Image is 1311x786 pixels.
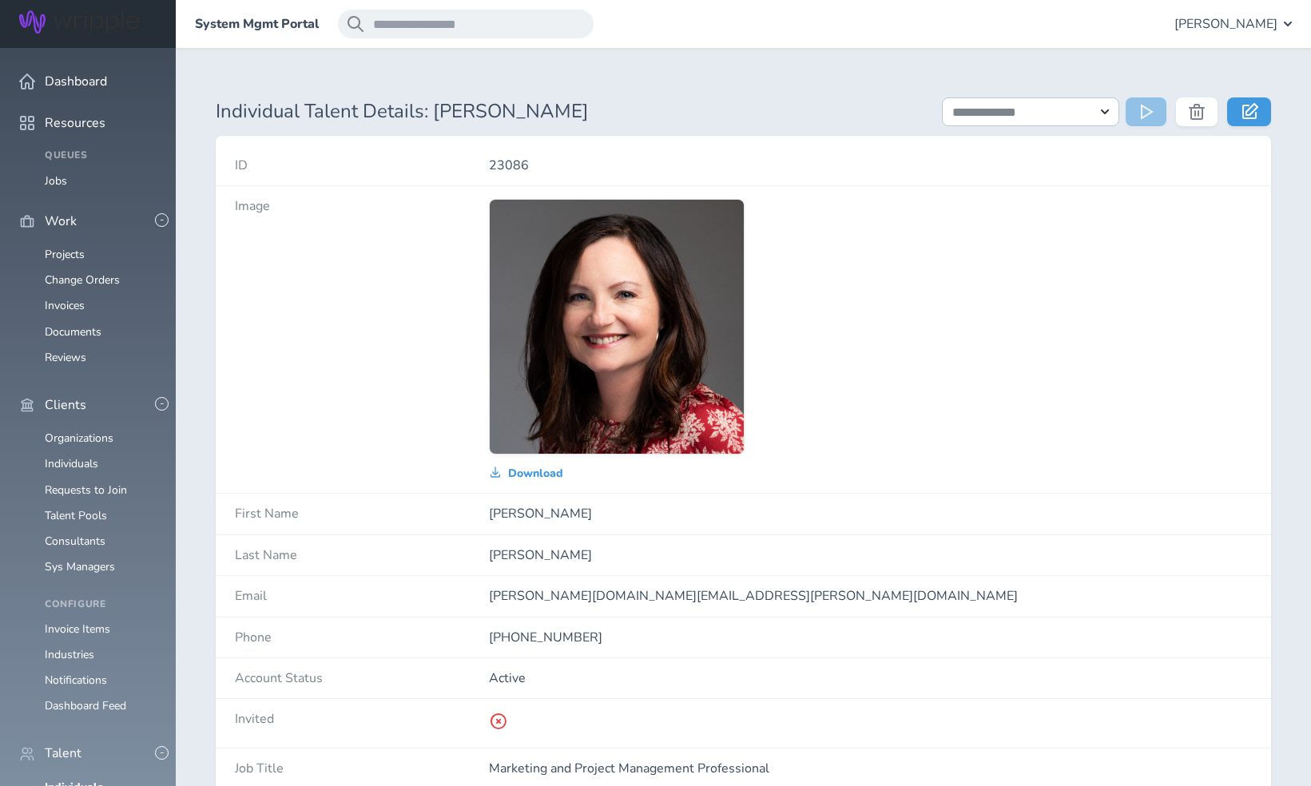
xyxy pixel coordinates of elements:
a: Reviews [45,350,86,365]
p: [PERSON_NAME] [489,506,1252,521]
a: Invoice Items [45,621,110,637]
a: Jobs [45,173,67,189]
a: Change Orders [45,272,120,288]
span: [PERSON_NAME] [1174,17,1277,31]
p: [PERSON_NAME][DOMAIN_NAME][EMAIL_ADDRESS][PERSON_NAME][DOMAIN_NAME] [489,589,1252,603]
span: Talent [45,746,81,760]
a: Documents [45,324,101,339]
a: Organizations [45,431,113,446]
span: Clients [45,398,86,412]
span: Dashboard [45,74,107,89]
h4: Invited [235,712,489,726]
button: - [155,397,169,411]
a: System Mgmt Portal [195,17,319,31]
h4: Last Name [235,548,489,562]
h4: Email [235,589,489,603]
h4: Configure [45,599,157,610]
button: Delete [1176,97,1218,126]
p: 23086 [489,158,1252,173]
button: - [155,746,169,760]
a: Edit [1227,97,1271,126]
img: Wripple [19,10,139,34]
h4: Account Status [235,671,489,685]
p: [PERSON_NAME] [489,548,1252,562]
a: Projects [45,247,85,262]
button: [PERSON_NAME] [1174,10,1292,38]
a: Dashboard Feed [45,698,126,713]
h4: Job Title [235,761,489,776]
p: Active [489,671,1252,685]
span: Work [45,214,77,228]
a: Sys Managers [45,559,115,574]
a: Invoices [45,298,85,313]
h4: First Name [235,506,489,521]
h4: ID [235,158,489,173]
a: Talent Pools [45,508,107,523]
button: - [155,213,169,227]
h4: Image [235,199,489,213]
span: Download [508,467,563,480]
span: Resources [45,116,105,130]
h4: Phone [235,630,489,645]
a: Industries [45,647,94,662]
a: Requests to Join [45,482,127,498]
a: Notifications [45,673,107,688]
a: Individuals [45,456,98,471]
img: 2YkblMAAAAGSURBVAMAhUhl3xyKobgAAAAASUVORK5CYII= [490,200,744,454]
button: Run Action [1126,97,1166,126]
a: Consultants [45,534,105,549]
p: Marketing and Project Management Professional [489,761,1252,776]
h1: Individual Talent Details: [PERSON_NAME] [216,101,923,123]
h4: Queues [45,150,157,161]
p: [PHONE_NUMBER] [489,630,1252,645]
